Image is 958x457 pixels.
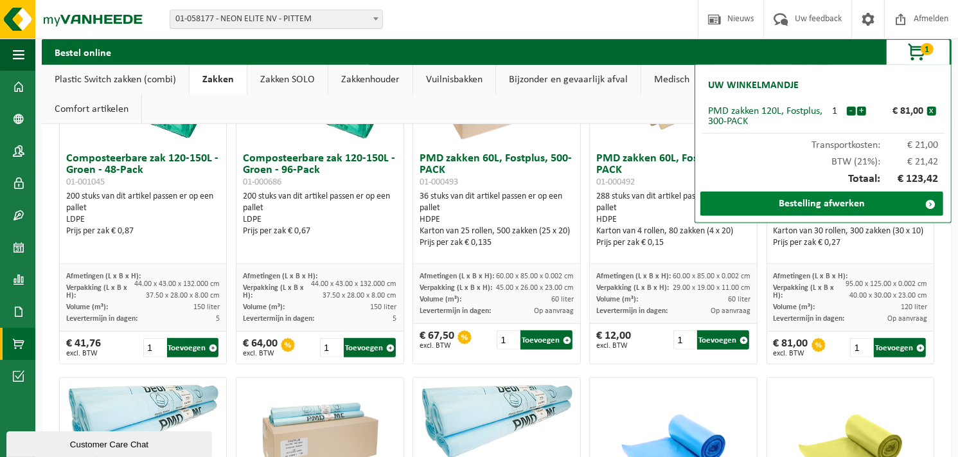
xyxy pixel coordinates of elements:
h3: Composteerbare zak 120-150L - Groen - 96-Pack [243,153,396,188]
span: 60.00 x 85.00 x 0.002 cm [496,273,574,280]
span: Afmetingen (L x B x H): [420,273,494,280]
div: Prijs per zak € 0,135 [420,237,573,249]
div: € 81,00 [774,338,808,357]
span: Levertermijn in dagen: [420,307,491,315]
span: Verpakking (L x B x H): [774,284,835,300]
span: 150 liter [371,303,397,311]
div: € 67,50 [420,330,454,350]
span: 29.00 x 19.00 x 11.00 cm [673,284,750,292]
div: Prijs per zak € 0,67 [243,226,396,237]
span: 60.00 x 85.00 x 0.002 cm [673,273,750,280]
span: Levertermijn in dagen: [774,315,845,323]
div: Karton van 4 rollen, 80 zakken (4 x 20) [596,226,750,237]
div: 1 [823,106,846,116]
span: 150 liter [193,303,220,311]
a: Plastic Switch zakken (combi) [42,65,189,94]
iframe: chat widget [6,429,215,457]
div: Karton van 25 rollen, 500 zakken (25 x 20) [420,226,573,237]
span: Op aanvraag [534,307,574,315]
div: Prijs per zak € 0,27 [774,237,927,249]
span: 60 liter [551,296,574,303]
div: 200 stuks van dit artikel passen er op een pallet [66,191,220,237]
span: Volume (m³): [774,303,815,311]
span: 120 liter [901,303,927,311]
div: Karton van 30 rollen, 300 zakken (30 x 10) [774,226,927,237]
div: 36 stuks van dit artikel passen er op een pallet [420,191,573,249]
div: 288 stuks van dit artikel passen er op een pallet [596,191,750,249]
a: Medisch [641,65,702,94]
span: Verpakking (L x B x H): [596,284,669,292]
span: excl. BTW [420,342,454,350]
span: Volume (m³): [66,303,108,311]
span: Volume (m³): [243,303,285,311]
input: 1 [320,338,342,357]
span: Op aanvraag [711,307,750,315]
input: 1 [850,338,873,357]
span: Afmetingen (L x B x H): [66,273,141,280]
span: Afmetingen (L x B x H): [596,273,671,280]
h2: Bestel online [42,39,124,64]
span: excl. BTW [243,350,278,357]
span: € 21,00 [881,140,939,150]
span: 44.00 x 43.00 x 132.000 cm [312,280,397,288]
div: € 41,76 [66,338,101,357]
button: Toevoegen [697,330,749,350]
div: € 64,00 [243,338,278,357]
span: 37.50 x 28.00 x 8.00 cm [323,292,397,300]
input: 1 [673,330,696,350]
a: Bijzonder en gevaarlijk afval [496,65,641,94]
span: Verpakking (L x B x H): [243,284,304,300]
div: Transportkosten: [702,134,945,150]
div: LDPE [66,214,220,226]
h3: Composteerbare zak 120-150L - Groen - 48-Pack [66,153,220,188]
span: Levertermijn in dagen: [596,307,668,315]
span: excl. BTW [774,350,808,357]
span: Verpakking (L x B x H): [420,284,492,292]
div: HDPE [596,214,750,226]
span: 5 [393,315,397,323]
button: Toevoegen [520,330,572,350]
h3: PMD zakken 60L, Fostplus, 80-PACK [596,153,750,188]
button: 1 [886,39,950,65]
div: HDPE [420,214,573,226]
span: 01-058177 - NEON ELITE NV - PITTEM [170,10,383,29]
span: 44.00 x 43.00 x 132.000 cm [134,280,220,288]
button: x [927,107,936,116]
span: € 21,42 [881,157,939,167]
button: - [847,107,856,116]
a: Bestelling afwerken [700,192,943,216]
span: 01-000493 [420,177,458,187]
span: 45.00 x 26.00 x 23.00 cm [496,284,574,292]
a: Zakken [190,65,247,94]
span: 01-000686 [243,177,281,187]
a: Zakkenhouder [328,65,412,94]
span: Afmetingen (L x B x H): [774,273,848,280]
span: Op aanvraag [887,315,927,323]
button: Toevoegen [344,338,396,357]
a: Zakken SOLO [247,65,328,94]
input: 1 [143,338,166,357]
span: Verpakking (L x B x H): [66,284,127,300]
div: LDPE [243,214,396,226]
span: 01-058177 - NEON ELITE NV - PITTEM [170,10,382,28]
span: excl. BTW [596,342,631,350]
div: Prijs per zak € 0,87 [66,226,220,237]
h2: Uw winkelmandje [702,71,805,100]
span: Volume (m³): [420,296,461,303]
span: € 123,42 [881,174,939,185]
button: + [857,107,866,116]
span: Volume (m³): [596,296,638,303]
span: excl. BTW [66,350,101,357]
div: Prijs per zak € 0,15 [596,237,750,249]
div: 200 stuks van dit artikel passen er op een pallet [243,191,396,237]
div: BTW (21%): [702,150,945,167]
span: 40.00 x 30.00 x 23.00 cm [849,292,927,300]
div: Totaal: [702,167,945,192]
span: 01-000492 [596,177,635,187]
a: Comfort artikelen [42,94,141,124]
span: 95.00 x 125.00 x 0.002 cm [846,280,927,288]
div: € 12,00 [596,330,631,350]
a: Vuilnisbakken [413,65,495,94]
span: 5 [216,315,220,323]
h3: PMD zakken 60L, Fostplus, 500-PACK [420,153,573,188]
